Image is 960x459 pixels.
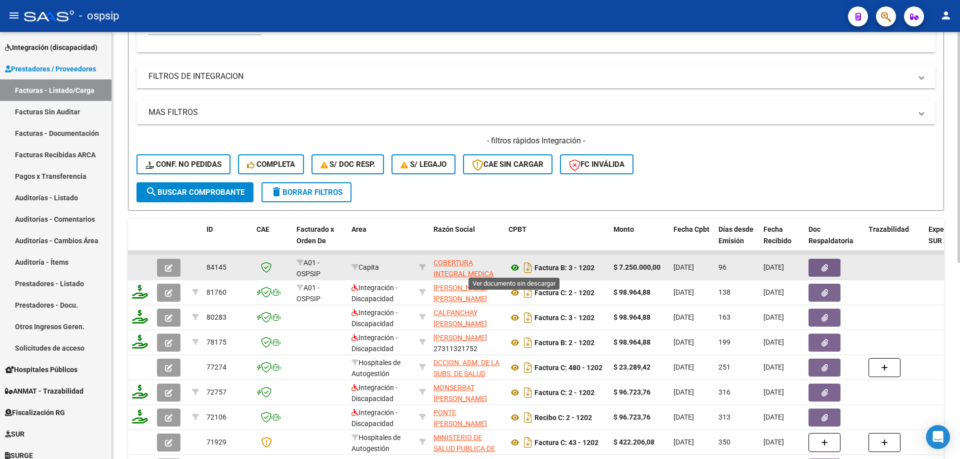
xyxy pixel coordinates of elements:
span: [DATE] [673,413,694,421]
span: Integración - Discapacidad [351,334,397,353]
strong: Factura C: 3 - 1202 [534,314,594,322]
i: Descargar documento [521,410,534,426]
strong: $ 96.723,76 [613,413,650,421]
span: 350 [718,438,730,446]
span: Capita [351,263,379,271]
span: 72757 [206,388,226,396]
mat-expansion-panel-header: FILTROS DE INTEGRACION [136,64,935,88]
span: Borrar Filtros [270,188,342,197]
span: [DATE] [673,313,694,321]
button: CAE SIN CARGAR [463,154,552,174]
span: Integración (discapacidad) [5,42,97,53]
span: [DATE] [763,263,784,271]
span: Integración - Discapacidad [351,409,397,428]
span: DCCION. ADM. DE LA SUBS. DE SALUD PCIA. DE NEUQUEN [433,359,499,390]
span: 313 [718,413,730,421]
span: Area [351,225,366,233]
i: Descargar documento [521,285,534,301]
span: Días desde Emisión [718,225,753,245]
h4: - filtros rápidos Integración - [136,135,935,146]
span: Monto [613,225,634,233]
span: [PERSON_NAME] [433,334,487,342]
span: [DATE] [763,313,784,321]
span: Hospitales Públicos [5,364,77,375]
datatable-header-cell: CAE [252,219,292,263]
div: 27211103561 [433,407,500,428]
datatable-header-cell: CPBT [504,219,609,263]
div: 30999177448 [433,432,500,453]
button: Borrar Filtros [261,182,351,202]
span: Facturado x Orden De [296,225,334,245]
span: FC Inválida [569,160,624,169]
span: 316 [718,388,730,396]
span: S/ legajo [400,160,446,169]
span: [DATE] [763,388,784,396]
span: - ospsip [79,5,119,27]
div: 30708754257 [433,257,500,278]
span: [PERSON_NAME] [PERSON_NAME] [433,284,487,303]
datatable-header-cell: Días desde Emisión [714,219,759,263]
span: SUR [5,429,24,440]
span: 77274 [206,363,226,371]
span: Razón Social [433,225,475,233]
strong: Factura C: 2 - 1202 [534,289,594,297]
span: 163 [718,313,730,321]
span: Trazabilidad [868,225,909,233]
datatable-header-cell: Facturado x Orden De [292,219,347,263]
span: 71929 [206,438,226,446]
datatable-header-cell: Fecha Recibido [759,219,804,263]
span: 80283 [206,313,226,321]
span: S/ Doc Resp. [320,160,375,169]
span: CAE [256,225,269,233]
span: 96 [718,263,726,271]
strong: $ 96.723,76 [613,388,650,396]
span: 199 [718,338,730,346]
strong: $ 422.206,08 [613,438,654,446]
span: 72106 [206,413,226,421]
strong: Factura C: 43 - 1202 [534,439,598,447]
span: A01 - OSPSIP [296,259,320,278]
strong: $ 98.964,88 [613,338,650,346]
span: Integración - Discapacidad [351,284,397,303]
span: Buscar Comprobante [145,188,244,197]
span: Fecha Cpbt [673,225,709,233]
strong: $ 98.964,88 [613,313,650,321]
strong: $ 7.250.000,00 [613,263,660,271]
i: Descargar documento [521,260,534,276]
mat-icon: person [940,9,952,21]
datatable-header-cell: Area [347,219,415,263]
span: Fecha Recibido [763,225,791,245]
i: Descargar documento [521,360,534,376]
span: [DATE] [673,263,694,271]
span: Fiscalización RG [5,407,65,418]
i: Descargar documento [521,335,534,351]
div: 27316807440 [433,307,500,328]
datatable-header-cell: Doc Respaldatoria [804,219,864,263]
datatable-header-cell: Razón Social [429,219,504,263]
span: ANMAT - Trazabilidad [5,386,83,397]
span: [DATE] [763,363,784,371]
div: 30707519378 [433,357,500,378]
span: [DATE] [673,363,694,371]
span: 251 [718,363,730,371]
span: [DATE] [673,388,694,396]
span: [DATE] [673,288,694,296]
span: [DATE] [673,338,694,346]
span: CPBT [508,225,526,233]
button: S/ legajo [391,154,455,174]
span: [DATE] [763,288,784,296]
span: Hospitales de Autogestión [351,434,400,453]
span: 84145 [206,263,226,271]
span: Integración - Discapacidad [351,384,397,403]
span: 81760 [206,288,226,296]
mat-icon: search [145,186,157,198]
button: S/ Doc Resp. [311,154,384,174]
button: Conf. no pedidas [136,154,230,174]
button: Completa [238,154,304,174]
span: [DATE] [763,413,784,421]
datatable-header-cell: Fecha Cpbt [669,219,714,263]
span: [DATE] [763,338,784,346]
div: 27323404726 [433,282,500,303]
strong: Factura C: 2 - 1202 [534,389,594,397]
span: COBERTURA INTEGRAL MEDICA SA [433,259,493,290]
